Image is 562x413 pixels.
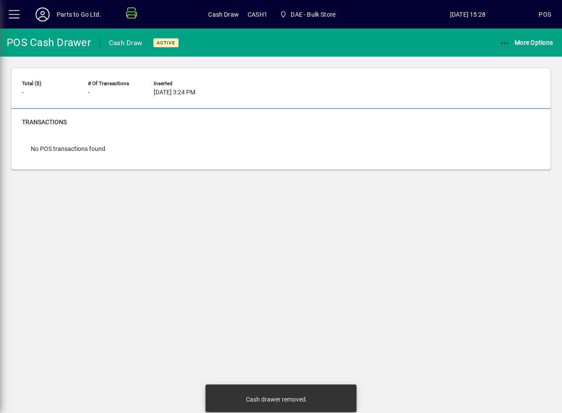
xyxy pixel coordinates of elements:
[22,136,114,162] div: No POS transactions found
[57,7,101,22] div: Parts to Go Ltd.
[248,7,267,22] span: CASH1
[500,39,553,46] span: More Options
[29,7,57,22] button: Profile
[291,7,335,22] span: DAE - Bulk Store
[22,89,24,96] span: -
[88,81,140,86] span: # of Transactions
[22,81,75,86] span: Total ($)
[7,36,91,50] div: POS Cash Drawer
[497,35,555,50] button: More Options
[397,7,539,22] span: [DATE] 15:28
[88,89,90,96] span: -
[539,7,551,22] div: POS
[208,7,239,22] span: Cash Draw
[276,7,339,22] span: DAE - Bulk Store
[154,89,195,96] span: [DATE] 3:24 PM
[154,81,206,86] span: Inserted
[22,119,67,126] span: Transactions
[246,395,307,404] div: Cash drawer removed.
[109,36,142,50] div: Cash Draw
[157,40,175,46] span: Active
